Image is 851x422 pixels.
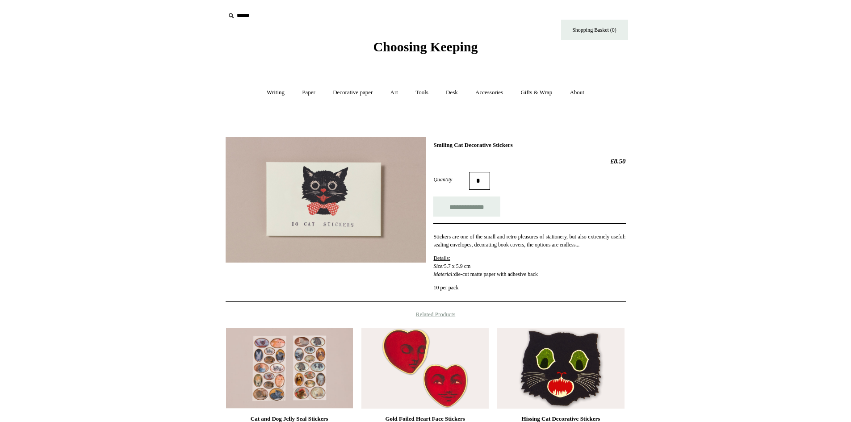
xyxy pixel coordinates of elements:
img: Hissing Cat Decorative Stickers [497,328,624,409]
h4: Related Products [202,311,649,318]
em: Size: [433,263,444,269]
a: Shopping Basket (0) [561,20,628,40]
span: die-cut m [454,271,474,277]
a: Hissing Cat Decorative Stickers Hissing Cat Decorative Stickers [497,328,624,409]
h2: £8.50 [433,157,625,165]
a: Art [382,81,406,104]
img: Smiling Cat Decorative Stickers [226,137,426,263]
span: Details: [433,255,450,261]
a: Gold Foiled Heart Face Stickers Gold Foiled Heart Face Stickers [361,328,488,409]
a: Accessories [467,81,511,104]
a: Cat and Dog Jelly Seal Stickers Cat and Dog Jelly Seal Stickers [226,328,353,409]
a: Tools [407,81,436,104]
a: Choosing Keeping [373,46,478,53]
a: Gifts & Wrap [512,81,560,104]
em: Material: [433,271,454,277]
p: Stickers are one of the small and retro pleasures of stationery, but also extremely useful: seali... [433,233,625,249]
a: About [562,81,592,104]
img: Cat and Dog Jelly Seal Stickers [226,328,353,409]
p: 10 per pack [433,284,625,292]
span: Choosing Keeping [373,39,478,54]
h1: Smiling Cat Decorative Stickers [433,142,625,149]
a: Paper [294,81,323,104]
p: 5.7 x 5.9 cm atte paper with adhesive back [433,254,625,278]
img: Gold Foiled Heart Face Stickers [361,328,488,409]
a: Writing [259,81,293,104]
a: Decorative paper [325,81,381,104]
a: Desk [438,81,466,104]
label: Quantity [433,175,469,184]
